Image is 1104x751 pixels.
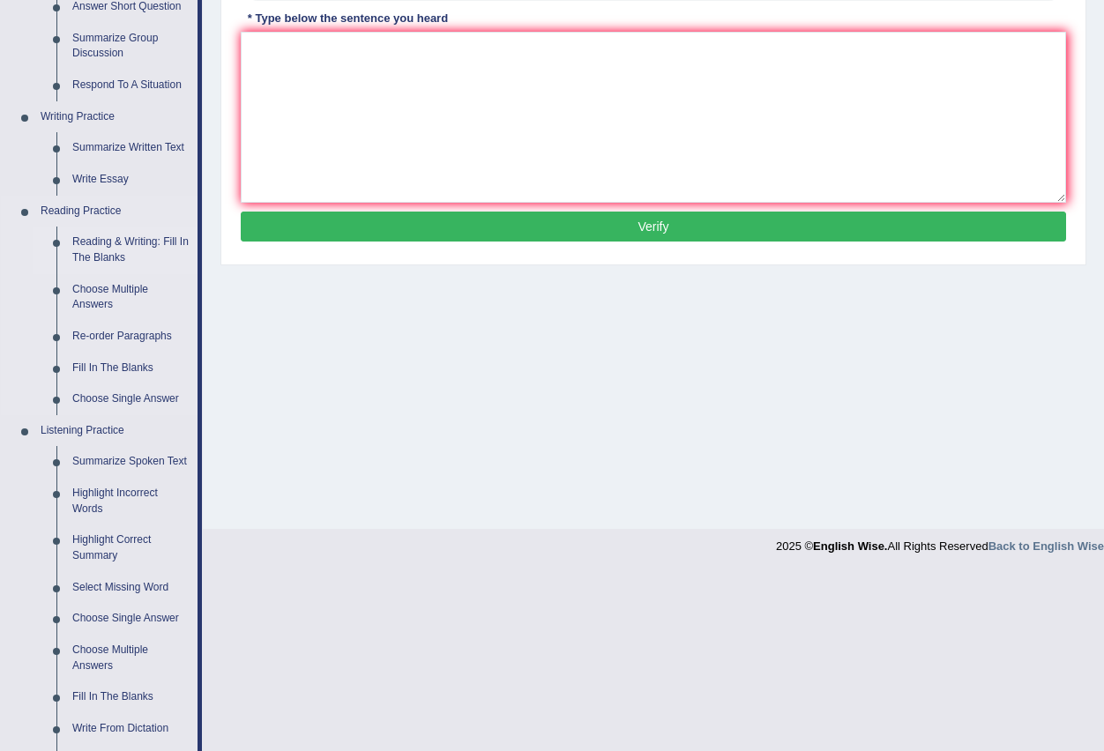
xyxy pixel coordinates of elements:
[64,70,198,101] a: Respond To A Situation
[64,713,198,745] a: Write From Dictation
[64,321,198,353] a: Re-order Paragraphs
[988,539,1104,553] a: Back to English Wise
[64,274,198,321] a: Choose Multiple Answers
[64,353,198,384] a: Fill In The Blanks
[64,478,198,524] a: Highlight Incorrect Words
[64,23,198,70] a: Summarize Group Discussion
[64,132,198,164] a: Summarize Written Text
[64,572,198,604] a: Select Missing Word
[241,10,455,26] div: * Type below the sentence you heard
[64,603,198,635] a: Choose Single Answer
[64,635,198,681] a: Choose Multiple Answers
[64,446,198,478] a: Summarize Spoken Text
[241,212,1066,242] button: Verify
[64,524,198,571] a: Highlight Correct Summary
[33,196,198,227] a: Reading Practice
[64,681,198,713] a: Fill In The Blanks
[64,383,198,415] a: Choose Single Answer
[64,164,198,196] a: Write Essay
[776,529,1104,554] div: 2025 © All Rights Reserved
[64,227,198,273] a: Reading & Writing: Fill In The Blanks
[33,415,198,447] a: Listening Practice
[33,101,198,133] a: Writing Practice
[813,539,887,553] strong: English Wise.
